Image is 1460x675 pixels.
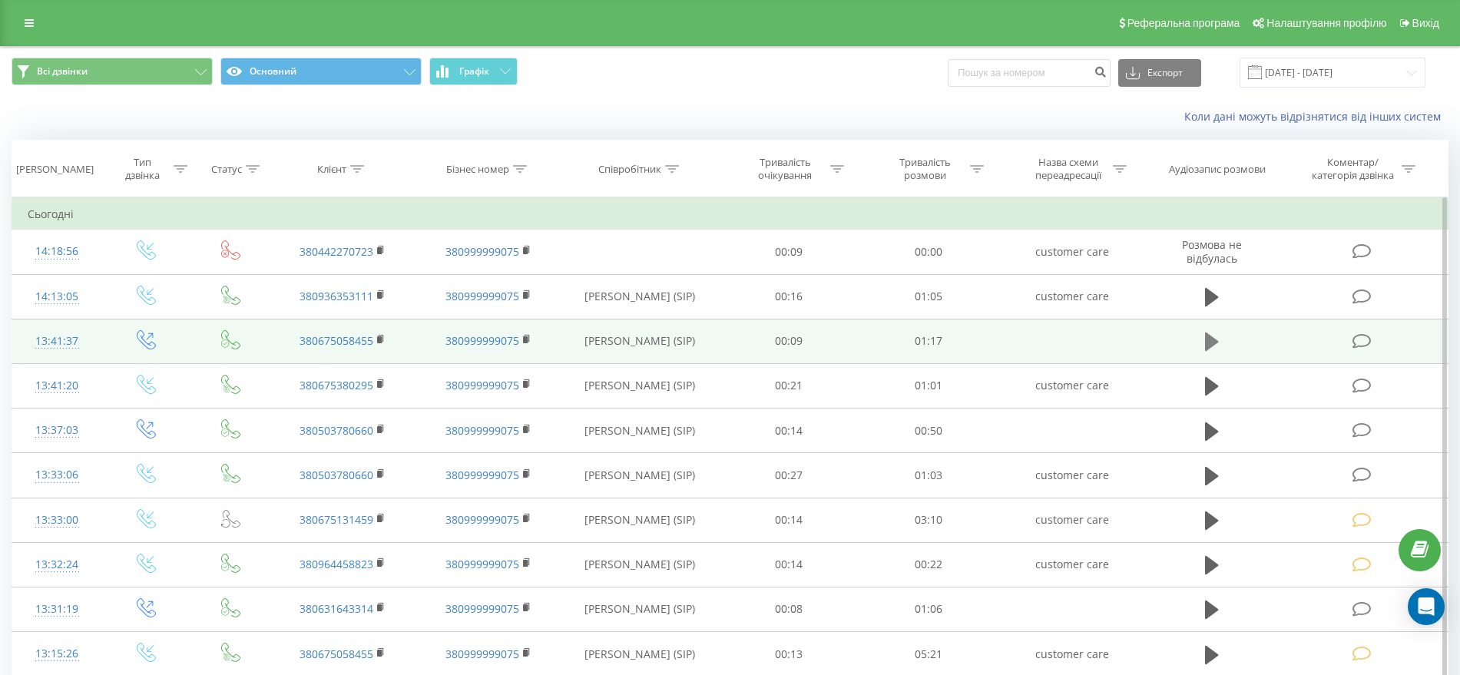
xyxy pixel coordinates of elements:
[1266,17,1386,29] span: Налаштування профілю
[16,163,94,176] div: [PERSON_NAME]
[561,453,718,498] td: [PERSON_NAME] (SIP)
[445,378,519,392] a: 380999999075
[744,156,826,182] div: Тривалість очікування
[561,319,718,363] td: [PERSON_NAME] (SIP)
[28,550,86,580] div: 13:32:24
[999,363,1145,408] td: customer care
[719,453,859,498] td: 00:27
[859,498,999,542] td: 03:10
[300,423,373,438] a: 380503780660
[28,371,86,401] div: 13:41:20
[859,319,999,363] td: 01:17
[719,230,859,274] td: 00:09
[719,274,859,319] td: 00:16
[1182,237,1242,266] span: Розмова не відбулась
[445,244,519,259] a: 380999999075
[1184,109,1448,124] a: Коли дані можуть відрізнятися вiд інших систем
[445,289,519,303] a: 380999999075
[12,58,213,85] button: Всі дзвінки
[429,58,518,85] button: Графік
[719,319,859,363] td: 00:09
[445,647,519,661] a: 380999999075
[1127,17,1240,29] span: Реферальна програма
[28,237,86,266] div: 14:18:56
[28,415,86,445] div: 13:37:03
[445,557,519,571] a: 380999999075
[115,156,170,182] div: Тип дзвінка
[561,498,718,542] td: [PERSON_NAME] (SIP)
[300,647,373,661] a: 380675058455
[37,65,88,78] span: Всі дзвінки
[28,460,86,490] div: 13:33:06
[999,453,1145,498] td: customer care
[859,274,999,319] td: 01:05
[561,542,718,587] td: [PERSON_NAME] (SIP)
[300,512,373,527] a: 380675131459
[445,601,519,616] a: 380999999075
[884,156,966,182] div: Тривалість розмови
[445,512,519,527] a: 380999999075
[999,230,1145,274] td: customer care
[445,333,519,348] a: 380999999075
[28,639,86,669] div: 13:15:26
[459,66,489,77] span: Графік
[28,505,86,535] div: 13:33:00
[300,378,373,392] a: 380675380295
[300,557,373,571] a: 380964458823
[719,409,859,453] td: 00:14
[719,542,859,587] td: 00:14
[999,542,1145,587] td: customer care
[859,542,999,587] td: 00:22
[1169,163,1266,176] div: Аудіозапис розмови
[446,163,509,176] div: Бізнес номер
[598,163,661,176] div: Співробітник
[300,601,373,616] a: 380631643314
[859,409,999,453] td: 00:50
[859,453,999,498] td: 01:03
[1027,156,1109,182] div: Назва схеми переадресації
[859,587,999,631] td: 01:06
[999,274,1145,319] td: customer care
[28,326,86,356] div: 13:41:37
[445,423,519,438] a: 380999999075
[211,163,242,176] div: Статус
[859,363,999,408] td: 01:01
[317,163,346,176] div: Клієнт
[28,282,86,312] div: 14:13:05
[719,587,859,631] td: 00:08
[1408,588,1445,625] div: Open Intercom Messenger
[300,333,373,348] a: 380675058455
[999,498,1145,542] td: customer care
[948,59,1111,87] input: Пошук за номером
[1308,156,1398,182] div: Коментар/категорія дзвінка
[561,587,718,631] td: [PERSON_NAME] (SIP)
[12,199,1448,230] td: Сьогодні
[561,274,718,319] td: [PERSON_NAME] (SIP)
[719,498,859,542] td: 00:14
[561,363,718,408] td: [PERSON_NAME] (SIP)
[220,58,422,85] button: Основний
[28,594,86,624] div: 13:31:19
[1412,17,1439,29] span: Вихід
[719,363,859,408] td: 00:21
[300,289,373,303] a: 380936353111
[300,244,373,259] a: 380442270723
[445,468,519,482] a: 380999999075
[561,409,718,453] td: [PERSON_NAME] (SIP)
[300,468,373,482] a: 380503780660
[1118,59,1201,87] button: Експорт
[859,230,999,274] td: 00:00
